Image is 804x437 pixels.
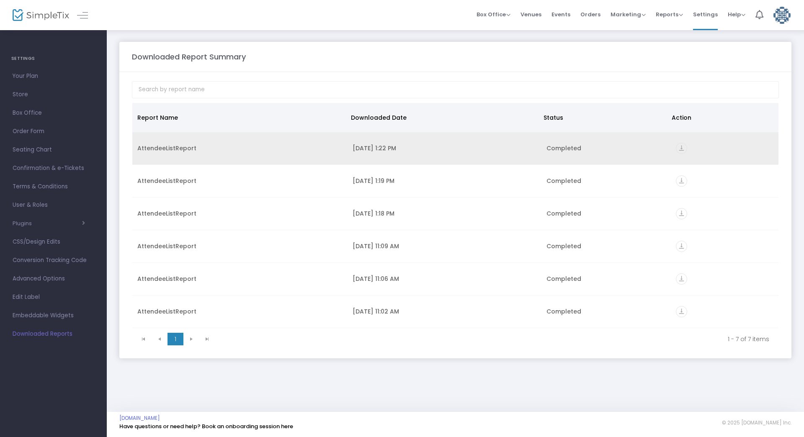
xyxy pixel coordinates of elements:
[221,335,769,343] kendo-pager-info: 1 - 7 of 7 items
[676,243,687,252] a: vertical_align_bottom
[13,236,94,247] span: CSS/Design Edits
[551,4,570,25] span: Events
[13,108,94,118] span: Box Office
[676,143,687,154] i: vertical_align_bottom
[676,306,773,317] div: https://go.SimpleTix.com/0gr4b
[546,209,666,218] div: Completed
[137,307,343,316] div: AttendeeListReport
[132,51,246,62] m-panel-title: Downloaded Report Summary
[676,273,687,285] i: vertical_align_bottom
[676,145,687,154] a: vertical_align_bottom
[477,10,510,18] span: Box Office
[353,144,536,152] div: 10/14/2025 1:22 PM
[13,329,94,339] span: Downloaded Reports
[546,275,666,283] div: Completed
[137,144,343,152] div: AttendeeListReport
[119,415,160,422] a: [DOMAIN_NAME]
[137,275,343,283] div: AttendeeListReport
[132,103,778,329] div: Data table
[521,4,541,25] span: Venues
[676,208,687,219] i: vertical_align_bottom
[676,208,773,219] div: https://go.SimpleTix.com/eik76
[693,4,718,25] span: Settings
[676,308,687,317] a: vertical_align_bottom
[546,144,666,152] div: Completed
[676,276,687,284] a: vertical_align_bottom
[346,103,538,132] th: Downloaded Date
[137,242,343,250] div: AttendeeListReport
[676,306,687,317] i: vertical_align_bottom
[167,333,183,345] span: Page 1
[676,211,687,219] a: vertical_align_bottom
[546,242,666,250] div: Completed
[728,10,745,18] span: Help
[132,103,346,132] th: Report Name
[667,103,773,132] th: Action
[13,71,94,82] span: Your Plan
[11,50,95,67] h4: SETTINGS
[13,89,94,100] span: Store
[611,10,646,18] span: Marketing
[353,242,536,250] div: 10/14/2025 11:09 AM
[13,163,94,174] span: Confirmation & e-Tickets
[13,255,94,266] span: Conversion Tracking Code
[353,307,536,316] div: 10/14/2025 11:02 AM
[137,177,343,185] div: AttendeeListReport
[13,126,94,137] span: Order Form
[580,4,600,25] span: Orders
[656,10,683,18] span: Reports
[13,273,94,284] span: Advanced Options
[676,273,773,285] div: https://go.SimpleTix.com/pekqa
[13,310,94,321] span: Embeddable Widgets
[13,144,94,155] span: Seating Chart
[539,103,667,132] th: Status
[353,275,536,283] div: 10/14/2025 11:06 AM
[13,220,85,227] button: Plugins
[546,307,666,316] div: Completed
[676,241,687,252] i: vertical_align_bottom
[353,177,536,185] div: 10/14/2025 1:19 PM
[546,177,666,185] div: Completed
[676,175,687,187] i: vertical_align_bottom
[676,175,773,187] div: https://go.SimpleTix.com/3oaap
[132,81,779,98] input: Search by report name
[676,178,687,186] a: vertical_align_bottom
[137,209,343,218] div: AttendeeListReport
[119,422,293,430] a: Have questions or need help? Book an onboarding session here
[353,209,536,218] div: 10/14/2025 1:18 PM
[13,200,94,211] span: User & Roles
[676,241,773,252] div: https://go.SimpleTix.com/75kgn
[13,181,94,192] span: Terms & Conditions
[13,292,94,303] span: Edit Label
[676,143,773,154] div: https://go.SimpleTix.com/lw2d5
[722,419,791,426] span: © 2025 [DOMAIN_NAME] Inc.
